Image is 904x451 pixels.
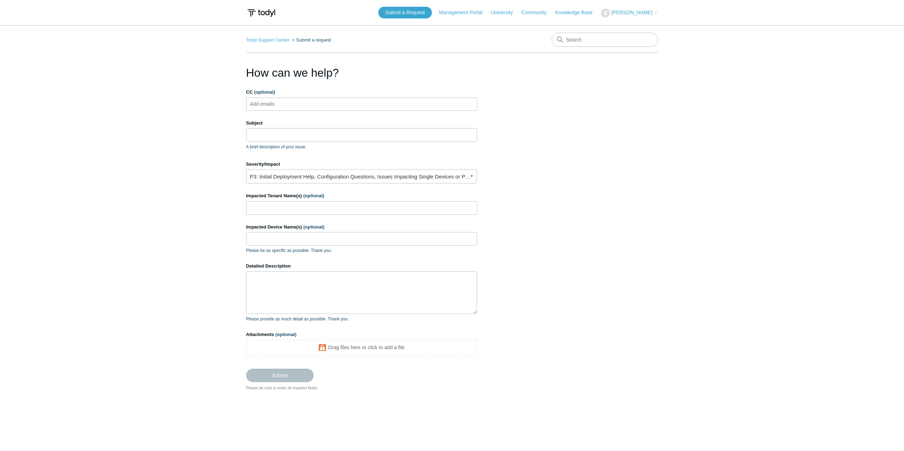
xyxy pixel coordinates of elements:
li: Todyl Support Center [246,37,291,43]
li: Submit a request [291,37,331,43]
p: Please be as specific as possible. Thank you. [246,247,477,254]
input: Submit [246,369,314,382]
p: Please provide as much detail as possible. Thank you. [246,316,477,322]
p: A brief description of your issue. [246,144,477,150]
label: Detailed Description [246,263,477,270]
a: Todyl Support Center [246,37,289,43]
input: Search [552,33,658,47]
label: Attachments [246,331,477,338]
label: Impacted Tenant Name(s) [246,192,477,199]
a: P3: Initial Deployment Help, Configuration Questions, Issues Impacting Single Devices or Past Out... [246,169,477,183]
a: Submit a Request [378,7,432,18]
input: Add emails [247,99,289,109]
label: Severity/Impact [246,161,477,168]
span: (optional) [275,332,296,337]
h1: How can we help? [246,64,477,81]
a: Management Portal [439,9,489,16]
a: Community [521,9,554,16]
label: Impacted Device Name(s) [246,224,477,231]
a: University [491,9,520,16]
span: (optional) [254,89,275,95]
a: Knowledge Base [555,9,600,16]
div: Please be sure to enter all required fields. [246,385,477,391]
button: [PERSON_NAME] [601,9,658,17]
span: [PERSON_NAME] [611,10,652,15]
img: Todyl Support Center Help Center home page [246,6,276,20]
span: (optional) [303,193,324,198]
label: Subject [246,120,477,127]
label: CC [246,89,477,96]
span: (optional) [303,224,324,230]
